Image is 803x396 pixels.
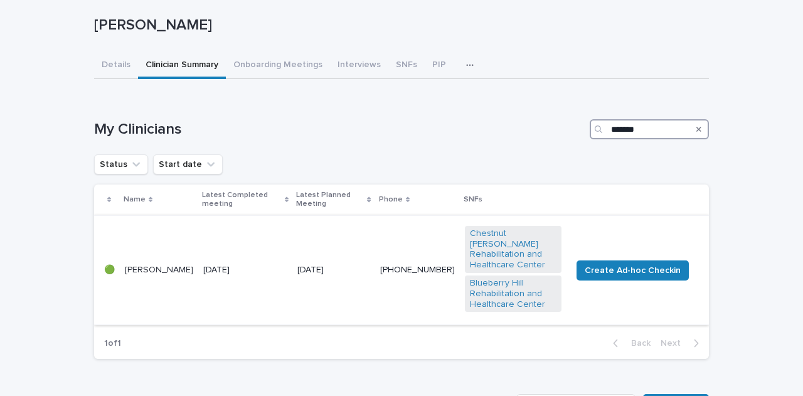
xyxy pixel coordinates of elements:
[577,260,689,281] button: Create Ad-hoc Checkin
[94,215,709,325] tr: 🟢[PERSON_NAME][DATE][DATE][PHONE_NUMBER]Chestnut [PERSON_NAME] Rehabilitation and Healthcare Cent...
[470,228,556,270] a: Chestnut [PERSON_NAME] Rehabilitation and Healthcare Center
[379,193,403,206] p: Phone
[661,339,688,348] span: Next
[202,188,282,211] p: Latest Completed meeting
[94,16,704,35] p: [PERSON_NAME]
[296,188,364,211] p: Latest Planned Meeting
[226,53,330,79] button: Onboarding Meetings
[656,338,709,349] button: Next
[425,53,454,79] button: PIP
[380,265,455,274] a: [PHONE_NUMBER]
[388,53,425,79] button: SNFs
[94,53,138,79] button: Details
[603,338,656,349] button: Back
[203,265,287,276] p: [DATE]
[297,265,370,276] p: [DATE]
[624,339,651,348] span: Back
[104,265,115,276] p: 🟢
[470,278,556,309] a: Blueberry Hill Rehabilitation and Healthcare Center
[94,120,585,139] h1: My Clinicians
[124,193,146,206] p: Name
[153,154,223,174] button: Start date
[138,53,226,79] button: Clinician Summary
[585,264,681,277] span: Create Ad-hoc Checkin
[94,154,148,174] button: Status
[464,193,482,206] p: SNFs
[94,328,131,359] p: 1 of 1
[330,53,388,79] button: Interviews
[590,119,709,139] input: Search
[125,265,193,276] p: [PERSON_NAME]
